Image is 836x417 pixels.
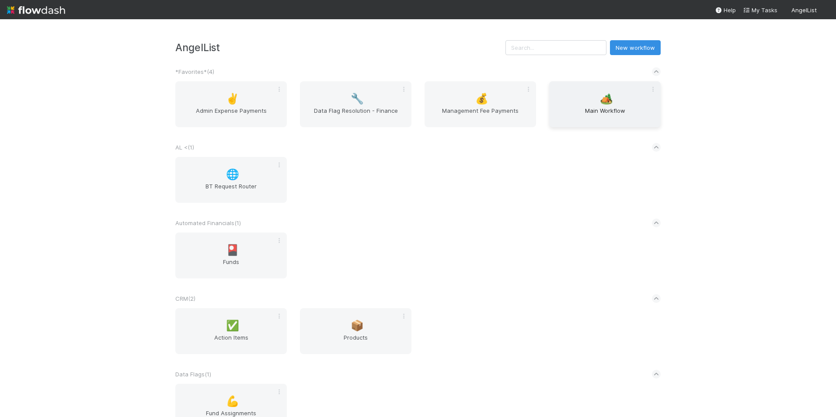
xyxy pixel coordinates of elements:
[226,169,239,180] span: 🌐
[820,6,829,15] img: avatar_487f705b-1efa-4920-8de6-14528bcda38c.png
[226,396,239,407] span: 💪
[351,320,364,331] span: 📦
[226,93,239,104] span: ✌️
[300,81,411,127] a: 🔧Data Flag Resolution - Finance
[175,308,287,354] a: ✅Action Items
[505,40,606,55] input: Search...
[600,93,613,104] span: 🏕️
[175,233,287,278] a: 🎴Funds
[549,81,661,127] a: 🏕️Main Workflow
[303,106,408,124] span: Data Flag Resolution - Finance
[303,333,408,351] span: Products
[553,106,657,124] span: Main Workflow
[475,93,488,104] span: 💰
[226,320,239,331] span: ✅
[175,371,211,378] span: Data Flags ( 1 )
[300,308,411,354] a: 📦Products
[743,7,777,14] span: My Tasks
[175,68,214,75] span: *Favorites* ( 4 )
[7,3,65,17] img: logo-inverted-e16ddd16eac7371096b0.svg
[175,42,505,53] h3: AngelList
[351,93,364,104] span: 🔧
[175,219,241,226] span: Automated Financials ( 1 )
[179,257,283,275] span: Funds
[610,40,661,55] button: New workflow
[791,7,817,14] span: AngelList
[715,6,736,14] div: Help
[179,333,283,351] span: Action Items
[175,295,195,302] span: CRM ( 2 )
[179,182,283,199] span: BT Request Router
[428,106,533,124] span: Management Fee Payments
[226,244,239,256] span: 🎴
[743,6,777,14] a: My Tasks
[175,157,287,203] a: 🌐BT Request Router
[175,144,194,151] span: AL < ( 1 )
[425,81,536,127] a: 💰Management Fee Payments
[175,81,287,127] a: ✌️Admin Expense Payments
[179,106,283,124] span: Admin Expense Payments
